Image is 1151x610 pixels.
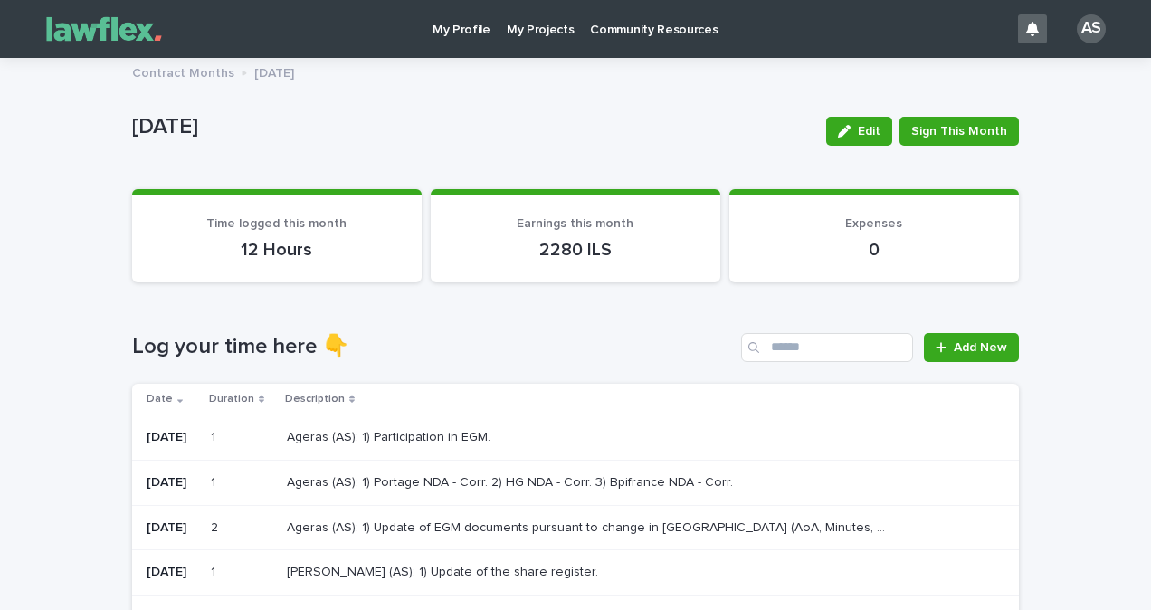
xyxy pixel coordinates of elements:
span: Add New [954,341,1007,354]
p: Duration [209,389,254,409]
a: Add New [924,333,1019,362]
tr: [DATE]11 Ageras (AS): 1) Portage NDA - Corr. 2) HG NDA - Corr. 3) Bpifrance NDA - Corr.Ageras (AS... [132,460,1019,505]
p: Ageras (AS): 1) Portage NDA - Corr. 2) HG NDA - Corr. 3) Bpifrance NDA - Corr. [287,472,737,491]
p: [DATE] [132,114,812,140]
tr: [DATE]11 Ageras (AS): 1) Participation in EGM.Ageras (AS): 1) Participation in EGM. [132,415,1019,460]
div: AS [1077,14,1106,43]
span: Earnings this month [517,217,633,230]
span: Sign This Month [911,122,1007,140]
p: Date [147,389,173,409]
p: [DATE] [147,565,196,580]
p: 2 [211,517,222,536]
h1: Log your time here 👇 [132,334,734,360]
input: Search [741,333,913,362]
p: [DATE] [147,520,196,536]
p: Description [285,389,345,409]
img: Gnvw4qrBSHOAfo8VMhG6 [36,11,172,47]
p: [DATE] [254,62,294,81]
p: 12 Hours [154,239,400,261]
tr: [DATE]22 Ageras (AS): 1) Update of EGM documents pursuant to change in [GEOGRAPHIC_DATA] (AoA, Mi... [132,505,1019,550]
p: Ageras (AS): 1) Participation in EGM. [287,426,494,445]
p: [DATE] [147,475,196,491]
p: 1 [211,472,219,491]
p: [PERSON_NAME] (AS): 1) Update of the share register. [287,561,602,580]
p: 1 [211,426,219,445]
span: Edit [858,125,880,138]
button: Sign This Month [899,117,1019,146]
p: 1 [211,561,219,580]
span: Time logged this month [206,217,347,230]
tr: [DATE]11 [PERSON_NAME] (AS): 1) Update of the share register.[PERSON_NAME] (AS): 1) Update of the... [132,550,1019,596]
p: Ageras (AS): 1) Update of EGM documents pursuant to change in Agena (AoA, Minutes, Notice, Proxy)... [287,517,894,536]
p: [DATE] [147,430,196,445]
p: 2280 ILS [452,239,699,261]
p: 0 [751,239,997,261]
span: Expenses [845,217,902,230]
p: Contract Months [132,62,234,81]
button: Edit [826,117,892,146]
